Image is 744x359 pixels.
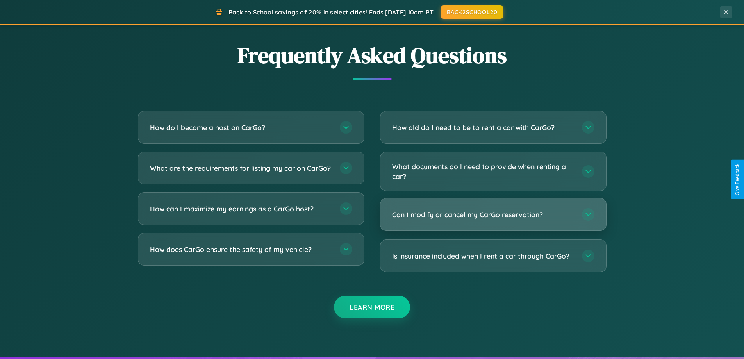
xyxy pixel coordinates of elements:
h3: Can I modify or cancel my CarGo reservation? [392,210,574,220]
h3: What documents do I need to provide when renting a car? [392,162,574,181]
div: Give Feedback [735,164,740,195]
button: Learn More [334,296,410,318]
h3: How does CarGo ensure the safety of my vehicle? [150,245,332,254]
span: Back to School savings of 20% in select cities! Ends [DATE] 10am PT. [228,8,435,16]
h3: Is insurance included when I rent a car through CarGo? [392,251,574,261]
h3: How old do I need to be to rent a car with CarGo? [392,123,574,132]
h3: What are the requirements for listing my car on CarGo? [150,163,332,173]
h2: Frequently Asked Questions [138,40,607,70]
button: BACK2SCHOOL20 [441,5,503,19]
h3: How can I maximize my earnings as a CarGo host? [150,204,332,214]
h3: How do I become a host on CarGo? [150,123,332,132]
